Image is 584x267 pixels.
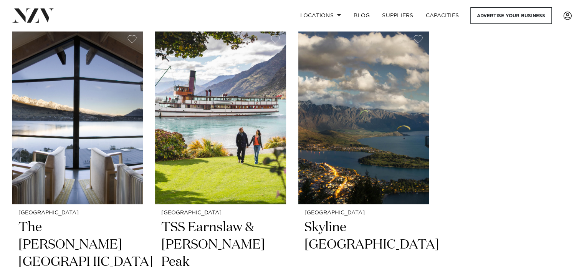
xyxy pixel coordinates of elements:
img: nzv-logo.png [12,8,54,22]
small: [GEOGRAPHIC_DATA] [161,210,280,216]
a: SUPPLIERS [376,7,419,24]
a: BLOG [347,7,376,24]
small: [GEOGRAPHIC_DATA] [304,210,423,216]
a: Advertise your business [470,7,552,24]
small: [GEOGRAPHIC_DATA] [18,210,137,216]
a: Locations [294,7,347,24]
a: Capacities [420,7,465,24]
